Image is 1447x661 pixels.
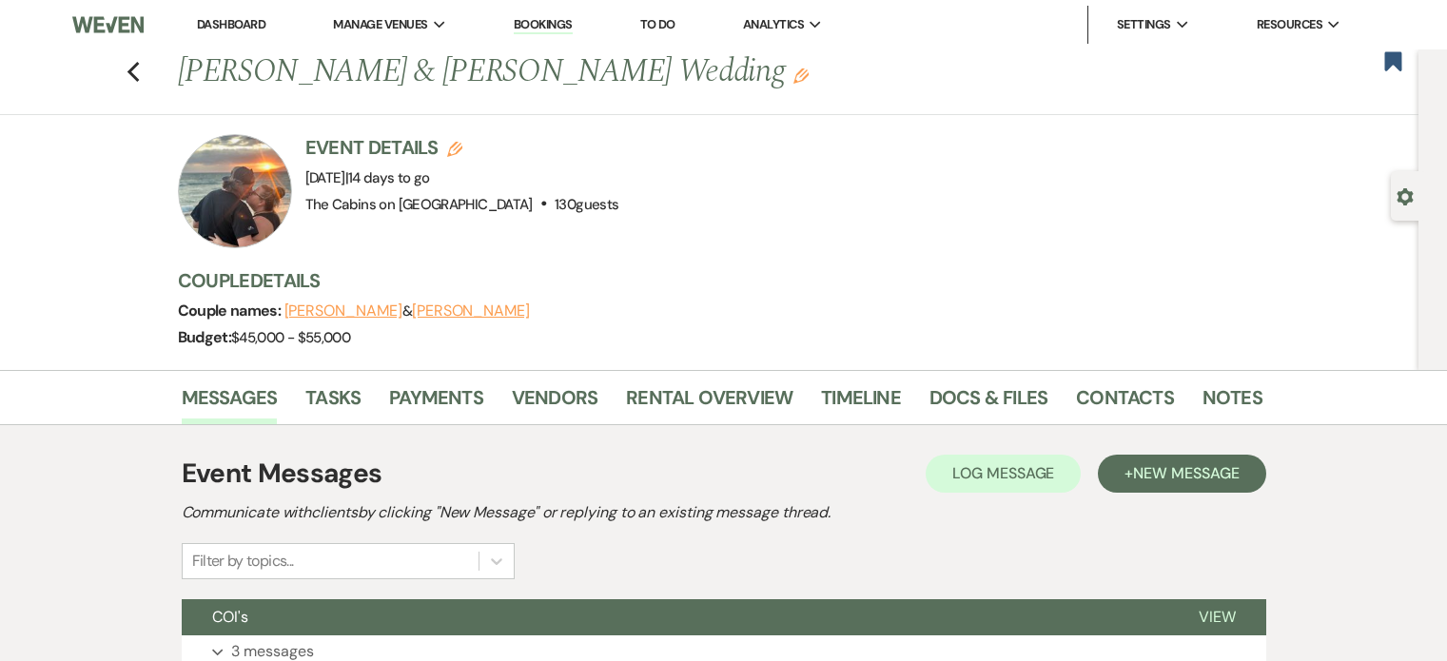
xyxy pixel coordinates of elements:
button: [PERSON_NAME] [284,303,402,319]
span: The Cabins on [GEOGRAPHIC_DATA] [305,195,533,214]
h2: Communicate with clients by clicking "New Message" or replying to an existing message thread. [182,501,1266,524]
span: Log Message [952,463,1054,483]
a: Bookings [514,16,573,34]
img: Weven Logo [72,5,144,45]
a: Tasks [305,382,361,424]
span: Analytics [743,15,804,34]
a: To Do [640,16,675,32]
button: [PERSON_NAME] [412,303,530,319]
span: Manage Venues [333,15,427,34]
span: [DATE] [305,168,430,187]
div: Filter by topics... [192,550,294,573]
span: Settings [1117,15,1171,34]
span: | [345,168,430,187]
span: Resources [1257,15,1322,34]
h3: Event Details [305,134,619,161]
h1: Event Messages [182,454,382,494]
a: Dashboard [197,16,265,32]
button: Edit [793,67,809,84]
a: Vendors [512,382,597,424]
span: Couple names: [178,301,284,321]
span: & [284,301,530,321]
a: Rental Overview [626,382,792,424]
button: Log Message [926,455,1081,493]
span: 14 days to go [348,168,430,187]
a: Timeline [821,382,901,424]
span: COI's [212,607,248,627]
button: Open lead details [1397,186,1414,204]
span: $45,000 - $55,000 [231,328,350,347]
button: View [1168,599,1266,635]
span: New Message [1133,463,1239,483]
span: 130 guests [555,195,618,214]
button: COI's [182,599,1168,635]
a: Messages [182,382,278,424]
h3: Couple Details [178,267,1243,294]
a: Notes [1203,382,1262,424]
a: Contacts [1076,382,1174,424]
button: +New Message [1098,455,1265,493]
a: Payments [389,382,483,424]
a: Docs & Files [929,382,1047,424]
span: View [1199,607,1236,627]
span: Budget: [178,327,232,347]
h1: [PERSON_NAME] & [PERSON_NAME] Wedding [178,49,1030,95]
